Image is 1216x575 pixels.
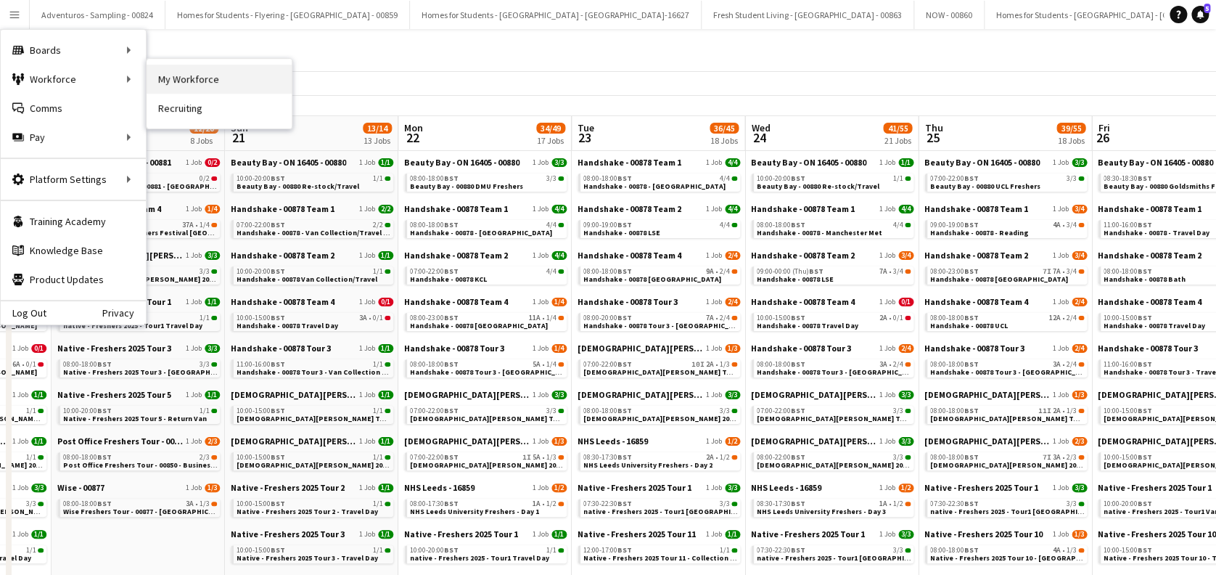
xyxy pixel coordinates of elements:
[237,220,390,237] a: 07:00-22:00BST2/2Handshake - 00878 - Van Collection/Travel Day
[231,250,393,296] div: Handshake - 00878 Team 21 Job1/110:00-20:00BST1/1Handshake - 00878 Van Collection/Travel
[410,174,564,190] a: 08:00-18:00BST3/3Beauty Bay - 00880 DMU Freshers
[583,314,737,322] div: •
[444,313,459,322] span: BST
[725,158,740,167] span: 4/4
[751,296,855,307] span: Handshake - 00878 Team 4
[410,182,523,191] span: Beauty Bay - 00880 DMU Freshers
[930,221,1084,229] div: •
[583,321,749,330] span: Handshake - 00878 Tour 3 - Leeds University
[1098,157,1213,168] span: Beauty Bay - ON 16405 - 00880
[751,157,913,203] div: Beauty Bay - ON 16405 - 008801 Job1/110:00-20:00BST1/1Beauty Bay - 00880 Re-stock/Travel
[578,250,740,261] a: Handshake - 00878 Team 41 Job2/4
[751,343,913,354] a: Handshake - 00878 Tour 31 Job2/4
[404,157,567,168] a: Beauty Bay - ON 16405 - 008801 Job3/3
[1053,298,1069,306] span: 1 Job
[706,268,714,275] span: 9A
[757,182,879,191] span: Beauty Bay - 00880 Re-stock/Travel
[231,296,334,307] span: Handshake - 00878 Team 4
[1,236,146,265] a: Knowledge Base
[1138,266,1152,276] span: BST
[964,174,979,183] span: BST
[583,266,737,283] a: 08:00-18:00BST9A•2/4Handshake - 00878 [GEOGRAPHIC_DATA]
[237,268,285,275] span: 10:00-20:00
[373,268,383,275] span: 1/1
[706,298,722,306] span: 1 Job
[102,307,146,319] a: Privacy
[751,343,913,389] div: Handshake - 00878 Tour 31 Job2/408:00-18:00BST3A•2/4Handshake - 00878 Tour 3 - [GEOGRAPHIC_DATA] ...
[359,251,375,260] span: 1 Job
[1067,268,1077,275] span: 3/4
[546,314,556,322] span: 1/4
[578,250,681,261] span: Handshake - 00878 Team 4
[404,250,567,296] div: Handshake - 00878 Team 21 Job4/407:00-22:00BST4/4Handshake - 00878 KCL
[1,265,146,294] a: Product Updates
[751,296,913,307] a: Handshake - 00878 Team 41 Job0/1
[898,205,913,213] span: 4/4
[706,314,714,322] span: 7A
[404,250,567,261] a: Handshake - 00878 Team 21 Job4/4
[924,250,1087,261] a: Handshake - 00878 Team 21 Job3/4
[1138,220,1152,229] span: BST
[231,157,346,168] span: Beauty Bay - ON 16405 - 00880
[930,314,979,322] span: 08:00-18:00
[583,228,660,237] span: Handshake - 00878 LSE
[63,182,240,191] span: Contiki Freshers 2025 - 00881 - University of York
[551,251,567,260] span: 4/4
[1053,205,1069,213] span: 1 Job
[444,220,459,229] span: BST
[1104,314,1152,322] span: 10:00-15:00
[1104,274,1186,284] span: Handshake - 00878 Bath
[578,157,681,168] span: Handshake - 00878 Team 1
[165,1,410,29] button: Homes for Students - Flyering - [GEOGRAPHIC_DATA] - 00859
[237,174,390,190] a: 10:00-20:00BST1/1Beauty Bay - 00880 Re-stock/Travel
[879,298,895,306] span: 1 Job
[1098,250,1201,261] span: Handshake - 00878 Team 2
[1049,314,1061,322] span: 12A
[231,296,393,343] div: Handshake - 00878 Team 41 Job0/110:00-15:00BST3A•0/1Handshake - 00878 Travel Day
[898,251,913,260] span: 3/4
[533,298,549,306] span: 1 Job
[924,296,1087,307] a: Handshake - 00878 Team 41 Job2/4
[725,205,740,213] span: 4/4
[200,221,210,229] span: 1/4
[578,296,740,307] a: Handshake - 00878 Tour 31 Job2/4
[751,250,913,296] div: Handshake - 00878 Team 21 Job3/409:00-00:00 (Thu)BST7A•3/4Handshake - 00878 LSE
[1072,205,1087,213] span: 3/4
[924,343,1024,354] span: Handshake - 00878 Tour 3
[702,1,914,29] button: Fresh Student Living - [GEOGRAPHIC_DATA] - 00863
[231,203,393,250] div: Handshake - 00878 Team 11 Job2/207:00-22:00BST2/2Handshake - 00878 - Van Collection/Travel Day
[1191,6,1209,23] a: 5
[231,203,334,214] span: Handshake - 00878 Team 1
[231,343,331,354] span: Handshake - 00878 Tour 3
[231,250,393,261] a: Handshake - 00878 Team 21 Job1/1
[924,296,1087,343] div: Handshake - 00878 Team 41 Job2/408:00-18:00BST12A•2/4Handshake - 00878 UCL
[930,221,979,229] span: 09:00-19:00
[930,321,1008,330] span: Handshake - 00878 UCL
[410,175,459,182] span: 08:00-18:00
[529,314,541,322] span: 11A
[205,298,220,306] span: 1/1
[404,203,567,250] div: Handshake - 00878 Team 11 Job4/408:00-18:00BST4/4Handshake - 00878 - [GEOGRAPHIC_DATA]
[1104,175,1152,182] span: 08:30-18:30
[1138,313,1152,322] span: BST
[791,313,805,322] span: BST
[583,221,632,229] span: 09:00-19:00
[1138,174,1152,183] span: BST
[578,250,740,296] div: Handshake - 00878 Team 41 Job2/408:00-18:00BST9A•2/4Handshake - 00878 [GEOGRAPHIC_DATA]
[930,268,1084,275] div: •
[410,314,459,322] span: 08:00-23:00
[809,266,823,276] span: BST
[751,343,851,354] span: Handshake - 00878 Tour 3
[147,65,292,94] a: My Workforce
[583,313,737,330] a: 08:00-20:00BST7A•2/4Handshake - 00878 Tour 3 - [GEOGRAPHIC_DATA]
[410,228,552,237] span: Handshake - 00878 - Manchester
[63,228,263,237] span: Handshake - 00878 Freshers Festival London
[1072,158,1087,167] span: 3/3
[898,298,913,306] span: 0/1
[1104,268,1152,275] span: 08:00-18:00
[231,343,393,389] div: Handshake - 00878 Tour 31 Job1/111:00-16:00BST1/1Handshake - 00878 Tour 3 - Van Collection & Trav...
[930,268,979,275] span: 08:00-23:00
[757,266,911,283] a: 09:00-00:00 (Thu)BST7A•3/4Handshake - 00878 LSE
[205,251,220,260] span: 3/3
[751,157,913,168] a: Beauty Bay - ON 16405 - 008801 Job1/1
